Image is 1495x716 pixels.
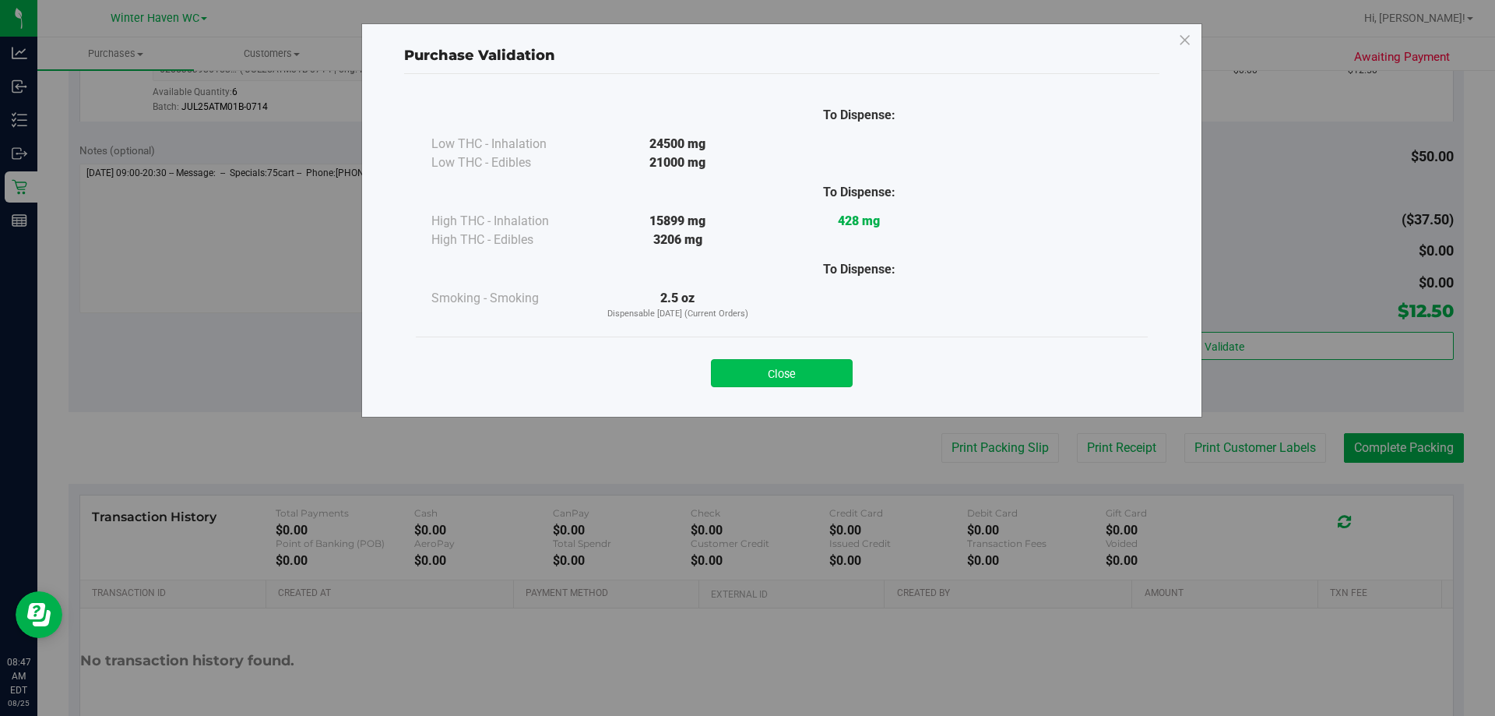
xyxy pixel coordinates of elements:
span: Purchase Validation [404,47,555,64]
strong: 428 mg [838,213,880,228]
div: To Dispense: [769,260,950,279]
iframe: Resource center [16,591,62,638]
div: Low THC - Inhalation [431,135,587,153]
div: 21000 mg [587,153,769,172]
div: 2.5 oz [587,289,769,321]
p: Dispensable [DATE] (Current Orders) [587,308,769,321]
div: High THC - Edibles [431,231,587,249]
div: Low THC - Edibles [431,153,587,172]
div: To Dispense: [769,106,950,125]
div: Smoking - Smoking [431,289,587,308]
div: 3206 mg [587,231,769,249]
button: Close [711,359,853,387]
div: 24500 mg [587,135,769,153]
div: To Dispense: [769,183,950,202]
div: 15899 mg [587,212,769,231]
div: High THC - Inhalation [431,212,587,231]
